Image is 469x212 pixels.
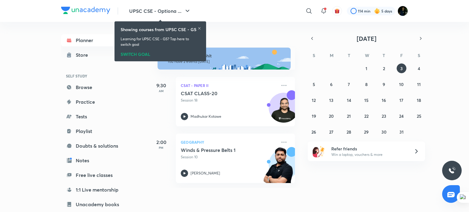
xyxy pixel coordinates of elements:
[181,147,257,153] h5: Winds & Pressure Belts 1
[397,95,406,105] button: October 17, 2025
[181,98,277,103] p: Session 18
[158,34,301,41] h4: [DATE]
[383,66,385,71] abbr: October 2, 2025
[330,52,333,58] abbr: Monday
[397,127,406,137] button: October 31, 2025
[399,81,404,87] abbr: October 10, 2025
[399,113,404,119] abbr: October 24, 2025
[362,111,371,121] button: October 22, 2025
[362,63,371,73] button: October 1, 2025
[362,95,371,105] button: October 15, 2025
[364,129,369,135] abbr: October 29, 2025
[311,129,316,135] abbr: October 26, 2025
[61,198,132,210] a: Unacademy books
[121,26,196,33] h6: Showing courses from UPSC CSE - GS
[329,97,333,103] abbr: October 13, 2025
[344,111,354,121] button: October 21, 2025
[417,81,421,87] abbr: October 11, 2025
[61,154,132,167] a: Notes
[383,52,385,58] abbr: Thursday
[400,66,403,71] abbr: October 3, 2025
[381,129,387,135] abbr: October 30, 2025
[379,127,389,137] button: October 30, 2025
[379,111,389,121] button: October 23, 2025
[149,138,173,146] h5: 2:00
[61,49,132,61] a: Store
[414,95,424,105] button: October 18, 2025
[121,50,200,56] div: SWITCH GOAL
[344,79,354,89] button: October 7, 2025
[348,52,350,58] abbr: Tuesday
[400,52,403,58] abbr: Friday
[399,129,404,135] abbr: October 31, 2025
[191,171,220,176] p: [PERSON_NAME]
[418,66,420,71] abbr: October 4, 2025
[379,79,389,89] button: October 9, 2025
[181,90,257,96] h5: CSAT CLASS-20
[418,52,420,58] abbr: Saturday
[158,48,291,70] img: afternoon
[347,129,351,135] abbr: October 28, 2025
[61,184,132,196] a: 1:1 Live mentorship
[309,95,319,105] button: October 12, 2025
[181,138,277,146] p: Geography
[379,95,389,105] button: October 16, 2025
[326,127,336,137] button: October 27, 2025
[121,36,200,47] p: Learning for UPSC CSE - GS? Tap here to switch goal
[76,51,92,59] div: Store
[344,95,354,105] button: October 14, 2025
[312,113,316,119] abbr: October 19, 2025
[309,127,319,137] button: October 26, 2025
[399,97,403,103] abbr: October 17, 2025
[374,8,380,14] img: streak
[414,111,424,121] button: October 25, 2025
[313,145,325,157] img: referral
[417,97,421,103] abbr: October 18, 2025
[383,81,385,87] abbr: October 9, 2025
[269,96,298,125] img: Avatar
[362,79,371,89] button: October 8, 2025
[331,146,406,152] h6: Refer friends
[347,113,351,119] abbr: October 21, 2025
[309,79,319,89] button: October 5, 2025
[312,97,316,103] abbr: October 12, 2025
[149,89,173,93] p: AM
[397,63,406,73] button: October 3, 2025
[397,111,406,121] button: October 24, 2025
[191,114,221,119] p: Madhukar Kotawe
[61,140,132,152] a: Doubts & solutions
[313,52,315,58] abbr: Sunday
[382,97,386,103] abbr: October 16, 2025
[417,113,421,119] abbr: October 25, 2025
[398,6,408,16] img: Rohit Duggal
[149,146,173,149] p: PM
[379,63,389,73] button: October 2, 2025
[397,79,406,89] button: October 10, 2025
[364,113,369,119] abbr: October 22, 2025
[344,127,354,137] button: October 28, 2025
[61,7,110,16] a: Company Logo
[326,95,336,105] button: October 13, 2025
[330,81,333,87] abbr: October 6, 2025
[149,82,173,89] h5: 9:30
[326,111,336,121] button: October 20, 2025
[448,167,456,174] img: ttu
[61,110,132,123] a: Tests
[181,154,277,160] p: Session 10
[61,34,132,46] a: Planner
[364,97,369,103] abbr: October 15, 2025
[125,5,195,17] button: UPSC CSE - Optiona ...
[61,125,132,137] a: Playlist
[347,97,351,103] abbr: October 14, 2025
[167,59,285,64] p: You have 2 events [DATE]
[313,81,315,87] abbr: October 5, 2025
[61,169,132,181] a: Free live classes
[357,34,376,43] span: [DATE]
[329,129,333,135] abbr: October 27, 2025
[61,71,132,81] h6: SELF STUDY
[365,52,369,58] abbr: Wednesday
[261,147,295,189] img: unacademy
[365,81,368,87] abbr: October 8, 2025
[365,66,367,71] abbr: October 1, 2025
[334,8,340,14] img: avatar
